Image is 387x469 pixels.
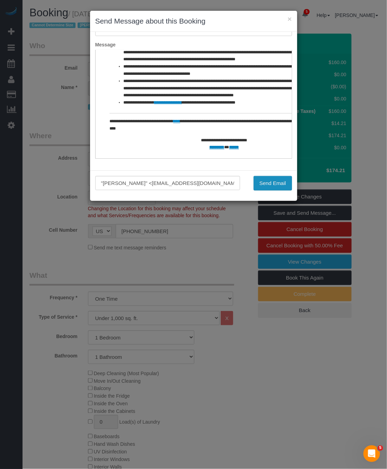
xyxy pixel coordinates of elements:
[96,50,292,158] iframe: Rich Text Editor, editor1
[95,16,292,26] h3: Send Message about this Booking
[288,15,292,23] button: ×
[378,445,383,451] span: 5
[363,445,380,462] iframe: Intercom live chat
[90,41,297,48] label: Message
[254,176,292,191] button: Send Email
